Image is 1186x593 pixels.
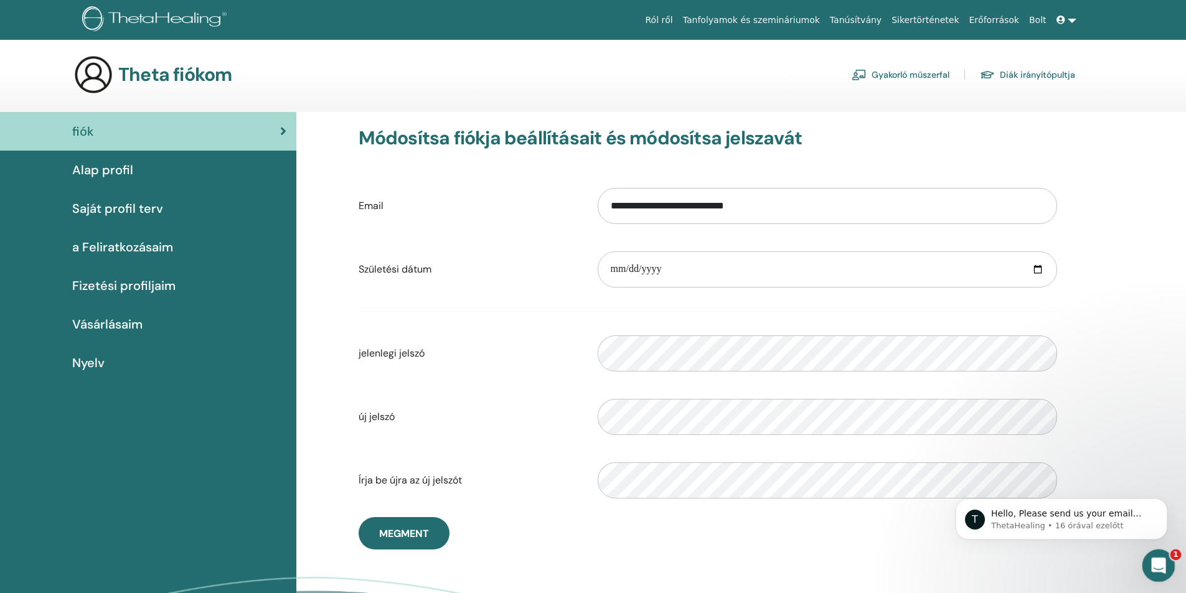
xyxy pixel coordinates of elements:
label: Születési dátum [349,258,588,281]
a: Diák irányítópultja [980,65,1075,85]
h3: Módosítsa fiókja beállításait és módosítsa jelszavát [359,127,1057,149]
img: logo.png [82,6,231,34]
h3: Theta fiókom [118,63,232,86]
span: 1 [1170,549,1182,561]
iframe: Intercom notifications üzenet [937,472,1186,559]
a: Ról ről [641,9,678,32]
span: Fizetési profiljaim [72,276,176,295]
a: Gyakorló műszerfal [852,65,949,85]
span: a Feliratkozásaim [72,238,173,256]
span: fiók [72,122,94,141]
img: chalkboard-teacher.svg [852,69,867,80]
iframe: Intercom live chat [1142,549,1175,582]
img: graduation-cap.svg [980,70,995,80]
label: új jelszó [349,405,588,429]
a: Bolt [1024,9,1052,32]
span: Alap profil [72,161,133,179]
a: Erőforrások [964,9,1024,32]
span: Megment [379,527,429,540]
span: Saját profil terv [72,199,163,218]
a: Tanúsítvány [825,9,887,32]
img: generic-user-icon.jpg [73,55,113,95]
label: Email [349,194,588,218]
label: Írja be újra az új jelszót [349,469,588,492]
a: Tanfolyamok és szemináriumok [678,9,825,32]
a: Sikertörténetek [887,9,964,32]
span: Vásárlásaim [72,315,143,334]
span: Nyelv [72,353,105,372]
label: jelenlegi jelszó [349,342,588,365]
button: Megment [359,517,449,549]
